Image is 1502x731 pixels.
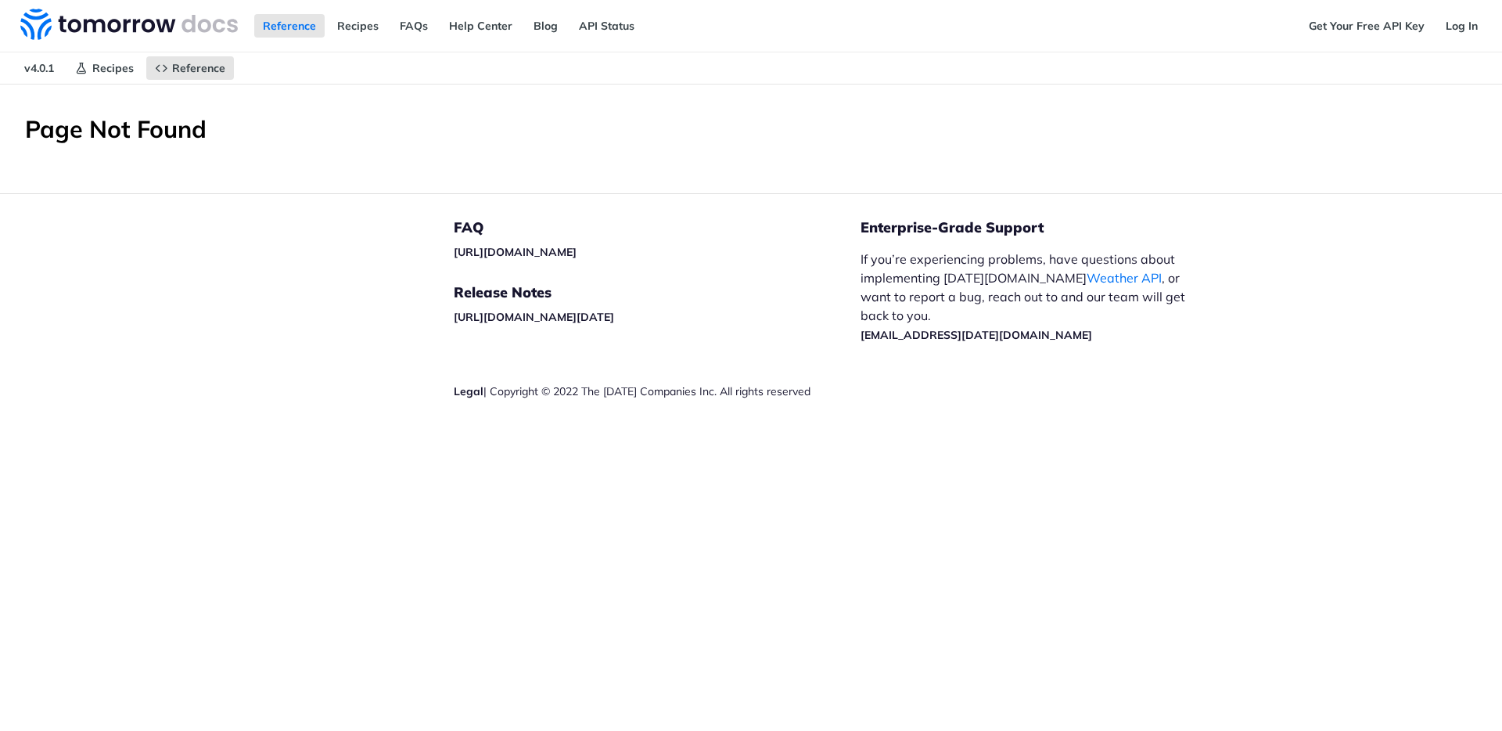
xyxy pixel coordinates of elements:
div: | Copyright © 2022 The [DATE] Companies Inc. All rights reserved [454,384,861,399]
a: Recipes [66,56,142,80]
a: Weather API [1087,270,1162,286]
h5: Enterprise-Grade Support [861,218,1227,237]
span: v4.0.1 [16,56,63,80]
a: Blog [525,14,566,38]
a: Help Center [440,14,521,38]
h5: Release Notes [454,283,861,302]
a: Reference [146,56,234,80]
a: FAQs [391,14,437,38]
a: [URL][DOMAIN_NAME][DATE] [454,310,614,324]
a: Log In [1437,14,1486,38]
a: API Status [570,14,643,38]
a: Recipes [329,14,387,38]
a: [URL][DOMAIN_NAME] [454,245,577,259]
h1: Page Not Found [25,115,1477,143]
a: Reference [254,14,325,38]
h5: FAQ [454,218,861,237]
span: Reference [172,61,225,75]
span: Recipes [92,61,134,75]
a: Get Your Free API Key [1300,14,1433,38]
a: Legal [454,384,483,398]
img: Tomorrow.io Weather API Docs [20,9,238,40]
a: [EMAIL_ADDRESS][DATE][DOMAIN_NAME] [861,328,1092,342]
p: If you’re experiencing problems, have questions about implementing [DATE][DOMAIN_NAME] , or want ... [861,250,1202,344]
